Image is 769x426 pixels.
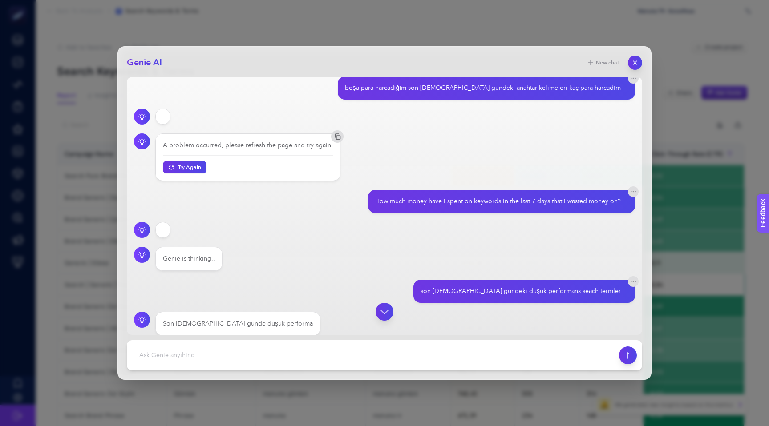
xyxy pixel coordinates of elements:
span: Feedback [5,3,34,10]
div: Son [DEMOGRAPHIC_DATA] günde düşük performa [163,319,313,328]
div: son [DEMOGRAPHIC_DATA] gündeki düşük performans seach termler [421,287,621,296]
div: boşa para harcadığım son [DEMOGRAPHIC_DATA] gündeki anahtar kelimeleri kaç para harcadım [345,84,621,92]
button: New chat [582,56,624,69]
div: How much money have I spent on keywords in the last 7 days that I wasted money on? [375,197,621,206]
h2: Genie AI [127,56,162,69]
button: Try Again [163,161,206,173]
button: Copy [331,130,344,143]
div: A problem occurred, please refresh the page and try again. [163,141,333,150]
div: Genie is thinking.. [163,254,215,263]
